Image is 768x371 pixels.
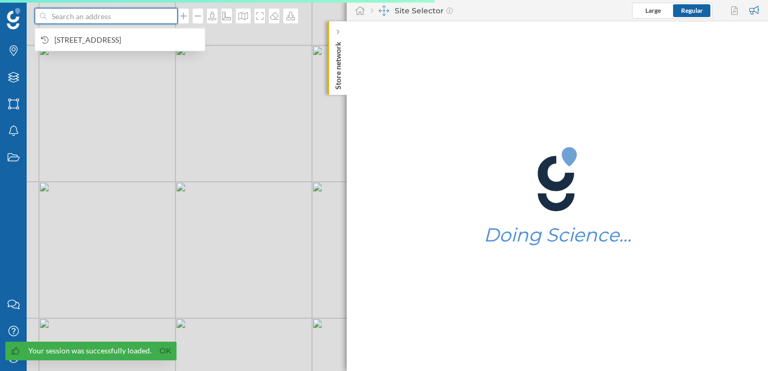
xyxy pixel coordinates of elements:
[54,35,199,45] span: [STREET_ADDRESS]
[379,5,389,16] img: dashboards-manager.svg
[7,8,20,29] img: Geoblink Logo
[484,225,631,245] h1: Doing Science…
[22,7,61,17] span: Support
[28,345,151,356] div: Your session was successfully loaded.
[371,5,453,16] div: Site Selector
[681,6,703,14] span: Regular
[645,6,661,14] span: Large
[333,37,343,90] p: Store network
[157,345,174,357] a: Ok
